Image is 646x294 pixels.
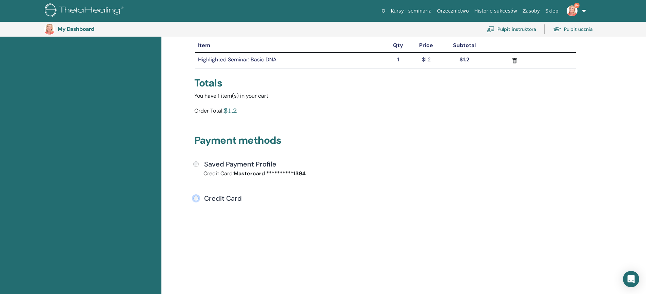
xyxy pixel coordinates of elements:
div: Order Total: [194,105,223,118]
strong: 1 [397,56,399,63]
div: Credit Card: [198,170,386,178]
a: Historie sukcesów [472,5,520,17]
div: Totals [194,77,577,89]
strong: $1.2 [459,56,469,63]
img: graduation-cap.svg [553,26,561,32]
div: You have 1 item(s) in your cart [194,92,577,100]
a: Sklep [543,5,561,17]
h4: Credit Card [204,194,242,202]
th: Subtotal [442,39,487,53]
a: Orzecznictwo [434,5,472,17]
a: Pulpit instruktora [487,22,536,37]
a: Kursy i seminaria [388,5,434,17]
div: Open Intercom Messenger [623,271,639,287]
h3: My Dashboard [58,26,125,32]
img: chalkboard-teacher.svg [487,26,495,32]
th: Item [195,39,386,53]
img: logo.png [45,3,126,19]
img: default.jpg [567,5,578,16]
img: default.jpg [44,24,55,35]
a: O [379,5,388,17]
h4: Saved Payment Profile [204,160,276,168]
a: Zasoby [520,5,543,17]
td: Highlighted Seminar: Basic DNA [195,53,386,68]
th: Price [411,39,442,53]
td: $1.2 [411,53,442,68]
div: $1.2 [223,105,237,115]
th: Qty [386,39,411,53]
a: Pulpit ucznia [553,22,593,37]
h3: Payment methods [194,134,577,149]
span: 9+ [574,3,580,8]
